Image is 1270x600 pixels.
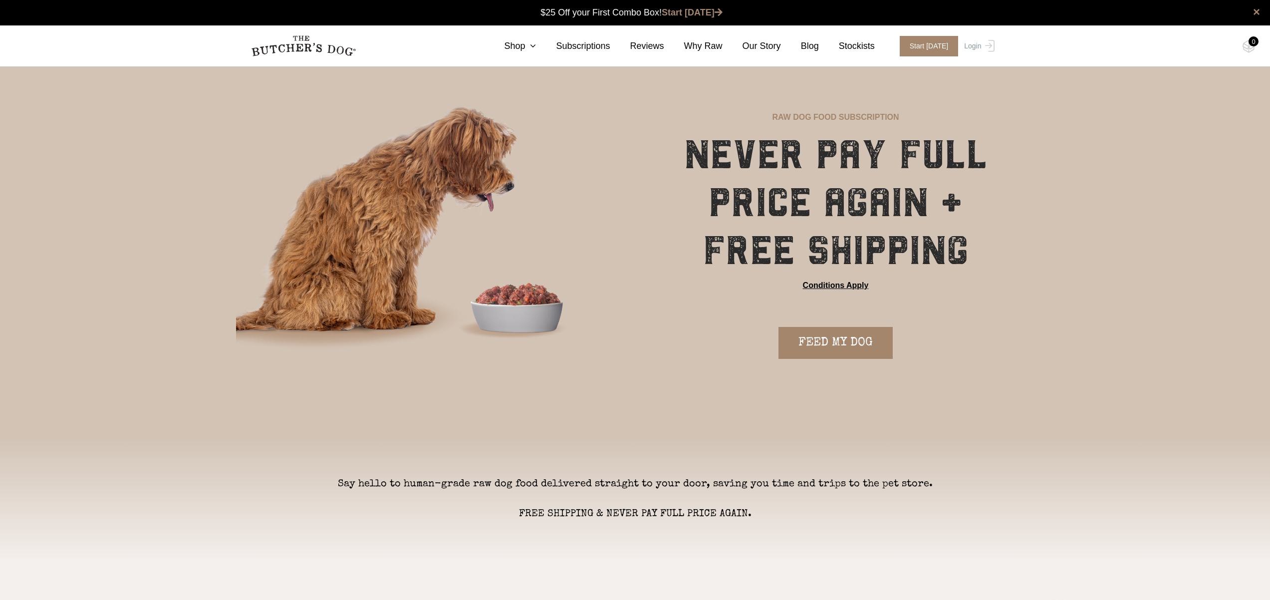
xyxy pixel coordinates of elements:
a: Subscriptions [536,39,610,53]
a: Start [DATE] [890,36,962,56]
a: Why Raw [664,39,723,53]
span: Start [DATE] [900,36,959,56]
a: Our Story [723,39,781,53]
a: close [1253,6,1260,18]
img: TBD_Cart-Empty.png [1243,40,1255,53]
a: FEED MY DOG [778,327,893,359]
img: blaze-subscription-hero [236,66,633,397]
a: Stockists [819,39,875,53]
a: Shop [484,39,536,53]
a: Reviews [610,39,664,53]
a: Blog [781,39,819,53]
a: Start [DATE] [662,7,723,17]
a: Login [962,36,994,56]
h1: NEVER PAY FULL PRICE AGAIN + FREE SHIPPING [662,131,1010,275]
a: Conditions Apply [803,280,869,292]
div: 0 [1249,36,1259,46]
p: RAW DOG FOOD SUBSCRIPTION [772,111,899,123]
